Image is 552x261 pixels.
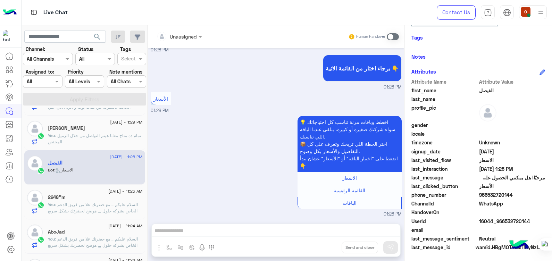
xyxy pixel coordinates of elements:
label: Priority [68,68,84,75]
span: الاسعار [479,157,545,164]
span: signup_date [411,148,478,155]
span: You [48,133,55,138]
span: You [48,202,55,207]
h5: 2248''m [48,194,66,200]
span: 966532720144 [479,191,545,199]
span: last_clicked_button [411,183,478,190]
span: null [479,121,545,129]
img: defaultAdmin.png [479,104,496,121]
span: first_name [411,87,478,94]
span: 0 [479,235,545,242]
span: gender [411,121,478,129]
label: Note mentions [109,68,142,75]
h6: Tags [411,34,545,41]
h5: AboJad [48,229,65,235]
span: HandoverOn [411,209,478,216]
span: 2025-09-11T10:28:38.21Z [479,148,545,155]
span: phone_number [411,191,478,199]
small: Human Handover [356,34,385,40]
span: Bot [48,167,55,172]
span: search [93,33,101,41]
a: Contact Us [437,5,476,20]
img: tab [30,8,38,17]
img: Logo [3,5,17,20]
span: 01:28 PM [384,84,402,91]
span: last_message_id [411,244,474,251]
p: Live Chat [43,8,68,17]
span: null [479,226,545,234]
span: الأسعار [153,96,168,102]
div: Select [120,55,136,64]
span: الباقات [343,200,357,206]
span: last_visited_flow [411,157,478,164]
span: الأسعار [479,183,545,190]
span: 01:28 PM [151,108,169,113]
span: : الاسعار [55,167,73,172]
img: WhatsApp [37,133,44,140]
span: [DATE] - 11:24 AM [108,223,142,229]
span: تمام ده متاح معانا هيتم التواصل من خلال الزميل المختص [48,133,141,144]
img: defaultAdmin.png [27,121,43,136]
span: last_interaction [411,165,478,172]
h5: الفيصل [48,160,62,166]
h6: Attributes [411,68,436,75]
span: الفيصل [479,87,545,94]
img: defaultAdmin.png [27,225,43,240]
span: You [48,236,55,242]
span: Unknown [479,139,545,146]
span: email [411,226,478,234]
span: 2025-09-11T10:28:53.249Z [479,165,545,172]
img: userImage [521,7,530,17]
img: WhatsApp [37,167,44,174]
span: 2 [479,200,545,207]
p: 11/9/2025, 1:28 PM [298,116,402,172]
span: last_message [411,174,478,181]
span: 01:28 PM [384,211,402,218]
span: برجاء اختار من القائمة الاتية 👇 [326,65,399,71]
label: Tags [120,45,131,53]
span: ChannelId [411,200,478,207]
img: tab [484,9,492,17]
img: WhatsApp [37,236,44,243]
span: 16044_966532720144 [479,218,545,225]
img: defaultAdmin.png [27,155,43,171]
span: [DATE] - 11:25 AM [108,188,142,194]
span: last_message_sentiment [411,235,478,242]
img: WhatsApp [37,202,44,209]
span: null [479,130,545,137]
button: Send and close [342,242,378,253]
img: defaultAdmin.png [27,190,43,205]
span: wamid.HBgMOTY2NTMyNzIwMTQ0FQIAEhggMkZFMkFFREFBNTcyRkJGNkU1ODUyMzc1RkI4OEQ5NUQA [476,244,545,251]
span: timezone [411,139,478,146]
span: القائمة الرئيسية [334,187,365,193]
h5: Ahmed Alsousi [48,125,85,131]
span: السلام عليكم .. مع حضرتك علا من فريق الدعم الخاص بشركه حلول ,,, هوضح لحضرتك بشكل سريع بالنسبه لحل... [48,202,141,257]
span: Attribute Name [411,78,478,85]
span: [DATE] - 1:28 PM [110,154,142,160]
h6: Notes [411,53,426,60]
span: UserId [411,218,478,225]
button: search [89,31,106,45]
label: Assigned to: [26,68,54,75]
span: last_name [411,95,478,103]
label: Channel: [26,45,45,53]
img: hulul-logo.png [507,233,531,258]
a: tab [481,5,495,20]
span: profile_pic [411,104,478,120]
label: Status [78,45,93,53]
span: مرحبًا! هل يمكنني الحصول على مزيد من المعلومات حول هذا؟ [479,174,545,181]
img: 114004088273201 [3,30,15,43]
span: Attribute Value [479,78,545,85]
span: locale [411,130,478,137]
span: [DATE] - 1:29 PM [110,119,142,125]
span: الاسعار [342,175,357,181]
img: profile [536,8,545,17]
span: null [479,209,545,216]
button: Apply Filters [23,93,146,106]
span: 01:28 PM [151,47,169,52]
img: tab [503,9,511,17]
